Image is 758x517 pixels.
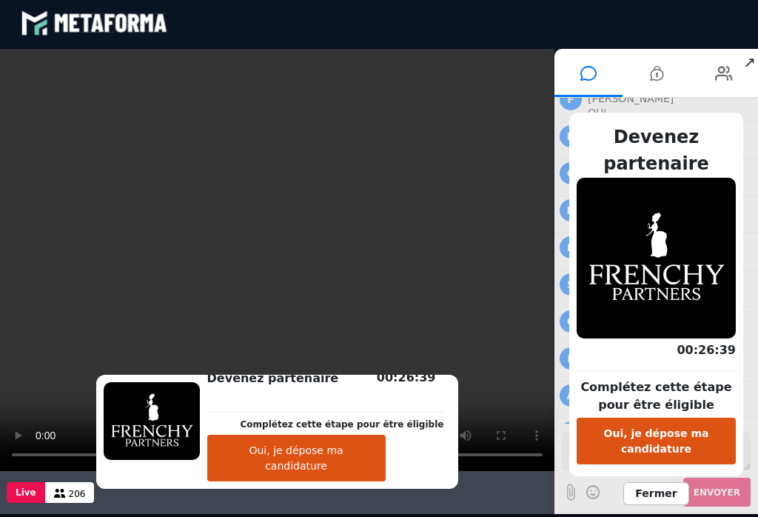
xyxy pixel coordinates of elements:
[677,346,736,360] span: 00:26:39
[207,438,386,484] button: Oui, je dépose ma candidature
[69,492,86,502] span: 206
[207,373,444,390] h2: Devenez partenaire
[241,421,444,434] p: Complétez cette étape pour être éligible
[577,127,736,180] h2: Devenez partenaire
[577,381,736,417] p: Complétez cette étape pour être éligible
[377,373,436,387] span: 00:26:39
[7,485,45,506] button: Live
[577,181,736,341] img: 1758176636418-X90kMVC3nBIL3z60WzofmoLaWTDHBoMX.png
[623,485,688,508] span: Fermer
[577,421,736,467] button: Oui, je dépose ma candidature
[104,385,200,463] img: 1758176636418-X90kMVC3nBIL3z60WzofmoLaWTDHBoMX.png
[741,52,758,79] span: ↗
